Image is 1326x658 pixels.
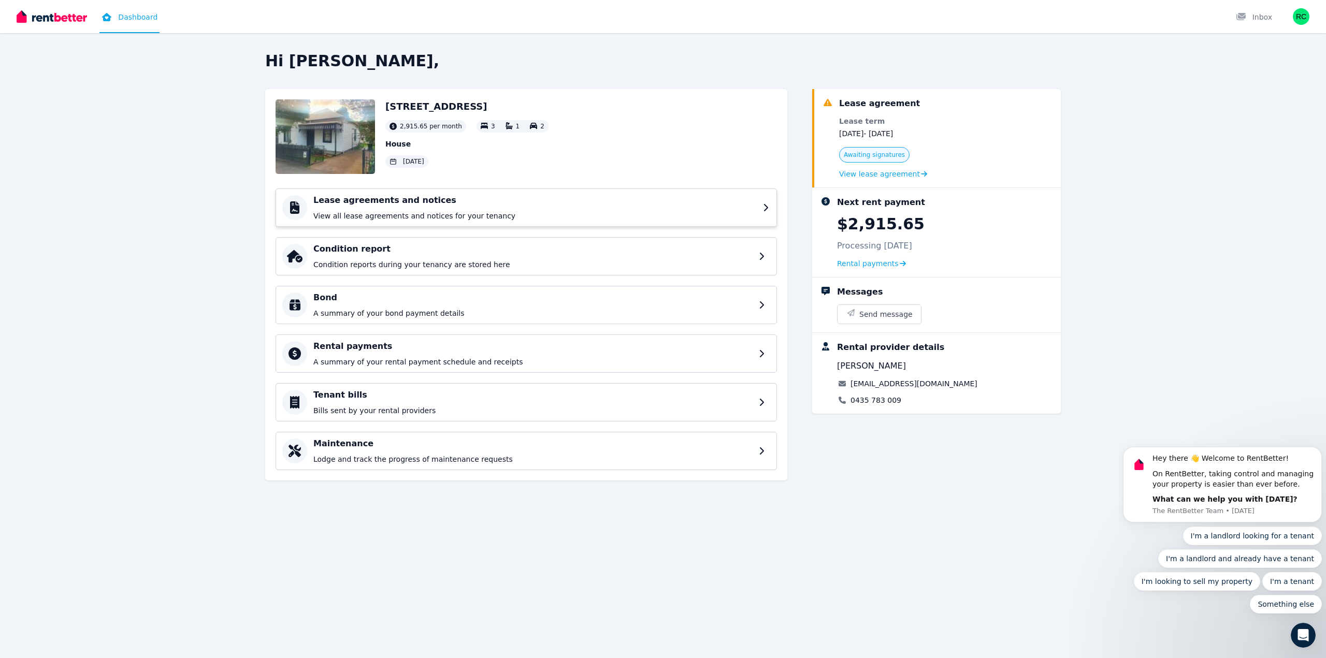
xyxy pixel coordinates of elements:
[313,211,757,221] p: View all lease agreements and notices for your tenancy
[839,97,920,110] div: Lease agreement
[313,357,753,367] p: A summary of your rental payment schedule and receipts
[1119,344,1326,630] iframe: Intercom notifications message
[851,378,977,389] a: [EMAIL_ADDRESS][DOMAIN_NAME]
[839,169,920,179] span: View lease agreement
[313,259,753,270] p: Condition reports during your tenancy are stored here
[837,196,925,209] div: Next rent payment
[837,360,906,372] span: [PERSON_NAME]
[385,99,549,114] h2: [STREET_ADDRESS]
[313,437,753,450] h4: Maintenance
[837,240,912,252] p: Processing [DATE]
[265,52,1061,70] h2: Hi [PERSON_NAME],
[540,123,544,130] span: 2
[1236,12,1272,22] div: Inbox
[276,99,375,174] img: Property Url
[837,258,899,269] span: Rental payments
[839,169,927,179] a: View lease agreement
[313,405,753,416] p: Bills sent by your rental providers
[313,291,753,304] h4: Bond
[837,286,883,298] div: Messages
[851,395,901,405] a: 0435 783 009
[1293,8,1309,25] img: Richard Chen
[1291,623,1316,648] iframe: Intercom live chat
[400,122,462,130] span: 2,915.65 per month
[838,305,921,324] button: Send message
[839,116,927,126] dt: Lease term
[313,454,753,464] p: Lodge and track the progress of maintenance requests
[837,215,925,233] p: $2,915.65
[313,243,753,255] h4: Condition report
[313,389,753,401] h4: Tenant bills
[837,258,906,269] a: Rental payments
[839,128,927,139] dd: [DATE] - [DATE]
[516,123,520,130] span: 1
[17,9,87,24] img: RentBetter
[844,151,905,159] span: Awaiting signatures
[313,308,753,318] p: A summary of your bond payment details
[491,123,495,130] span: 3
[837,341,944,354] div: Rental provider details
[385,139,549,149] p: House
[403,157,424,166] span: [DATE]
[313,194,757,207] h4: Lease agreements and notices
[313,340,753,353] h4: Rental payments
[859,309,913,319] span: Send message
